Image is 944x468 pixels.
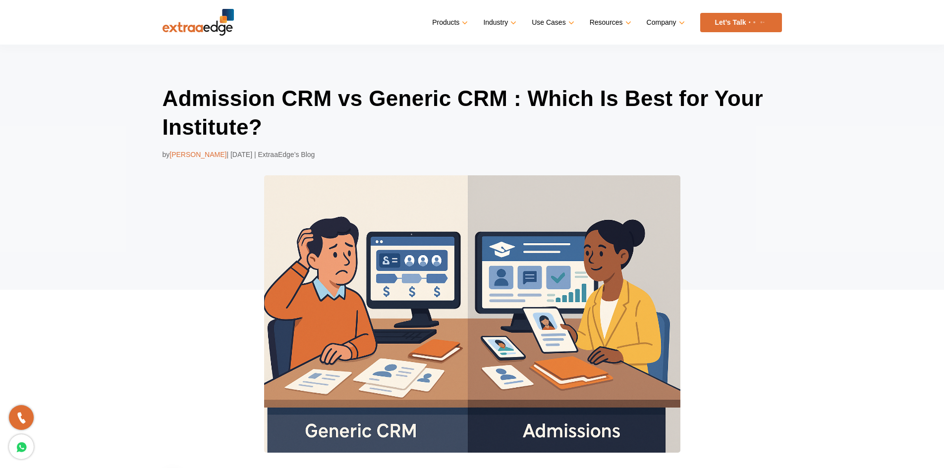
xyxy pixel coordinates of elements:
a: Products [432,15,466,30]
a: Let’s Talk [700,13,782,32]
a: Company [647,15,683,30]
span: [PERSON_NAME] [169,151,226,158]
a: Use Cases [532,15,572,30]
div: by | [DATE] | ExtraaEdge’s Blog [163,149,782,160]
a: Industry [483,15,514,30]
h1: Admission CRM vs Generic CRM : Which Is Best for Your Institute? [163,84,782,141]
a: Resources [590,15,629,30]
